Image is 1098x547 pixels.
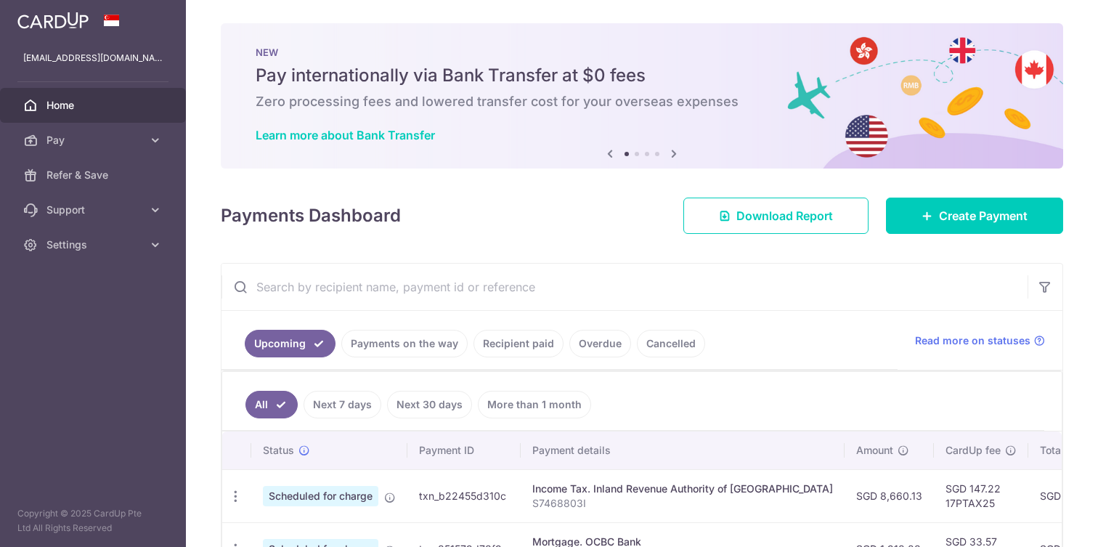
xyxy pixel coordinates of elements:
a: Download Report [683,198,869,234]
p: S7468803I [532,496,833,511]
span: Support [46,203,142,217]
span: Create Payment [939,207,1028,224]
span: Settings [46,238,142,252]
img: Bank transfer banner [221,23,1063,169]
h5: Pay internationally via Bank Transfer at $0 fees [256,64,1028,87]
span: Amount [856,443,893,458]
span: Download Report [736,207,833,224]
td: txn_b22455d310c [407,469,521,522]
h6: Zero processing fees and lowered transfer cost for your overseas expenses [256,93,1028,110]
td: SGD 8,660.13 [845,469,934,522]
a: More than 1 month [478,391,591,418]
div: Income Tax. Inland Revenue Authority of [GEOGRAPHIC_DATA] [532,482,833,496]
td: SGD 147.22 17PTAX25 [934,469,1028,522]
a: Cancelled [637,330,705,357]
a: Learn more about Bank Transfer [256,128,435,142]
a: Overdue [569,330,631,357]
a: All [245,391,298,418]
h4: Payments Dashboard [221,203,401,229]
img: CardUp [17,12,89,29]
span: Total amt. [1040,443,1088,458]
span: Scheduled for charge [263,486,378,506]
a: Recipient paid [473,330,564,357]
p: NEW [256,46,1028,58]
span: Status [263,443,294,458]
a: Create Payment [886,198,1063,234]
span: Home [46,98,142,113]
p: [EMAIL_ADDRESS][DOMAIN_NAME] [23,51,163,65]
span: CardUp fee [945,443,1001,458]
th: Payment details [521,431,845,469]
span: Refer & Save [46,168,142,182]
th: Payment ID [407,431,521,469]
a: Next 30 days [387,391,472,418]
a: Payments on the way [341,330,468,357]
a: Upcoming [245,330,335,357]
a: Read more on statuses [915,333,1045,348]
span: Read more on statuses [915,333,1030,348]
a: Next 7 days [304,391,381,418]
span: Pay [46,133,142,147]
input: Search by recipient name, payment id or reference [221,264,1028,310]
